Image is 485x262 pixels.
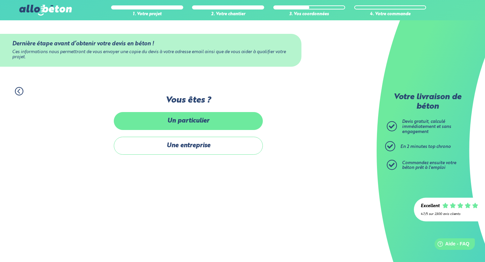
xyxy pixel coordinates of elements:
div: Dernière étape avant d’obtenir votre devis en béton ! [12,41,289,47]
img: allobéton [19,5,71,16]
label: Vous êtes ? [114,95,263,105]
div: 2. Votre chantier [192,12,264,17]
div: 4. Votre commande [354,12,426,17]
div: 3. Vos coordonnées [273,12,345,17]
div: Ces informations nous permettront de vous envoyer une copie du devis à votre adresse email ainsi ... [12,50,289,60]
label: Un particulier [114,112,263,130]
div: 1. Votre projet [111,12,183,17]
label: Une entreprise [114,137,263,155]
iframe: Help widget launcher [425,236,478,255]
